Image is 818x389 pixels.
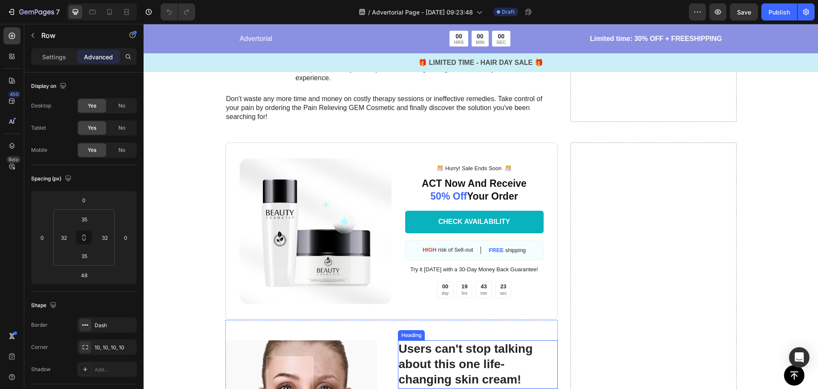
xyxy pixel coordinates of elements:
[118,146,125,154] span: No
[730,3,758,20] button: Save
[298,267,305,272] p: day
[76,213,93,226] input: 35px
[56,7,60,17] p: 7
[76,250,93,262] input: 35px
[88,146,96,154] span: Yes
[31,146,47,154] div: Mobile
[98,231,111,244] input: 32px
[41,30,114,41] p: Row
[31,102,51,110] div: Desktop
[8,91,20,98] div: 450
[737,9,751,16] span: Save
[769,8,790,17] div: Publish
[279,223,293,229] strong: HIGH
[84,52,113,61] p: Advanced
[372,8,473,17] span: Advertorial Page - [DATE] 09:23:48
[95,322,135,329] div: Dash
[31,81,68,92] div: Display on
[298,259,305,267] div: 00
[118,102,125,110] span: No
[31,173,73,185] div: Spacing (px)
[42,52,66,61] p: Settings
[345,223,360,229] strong: FREE
[58,231,70,244] input: 32px
[119,231,132,244] input: 0
[144,24,818,389] iframe: Design area
[6,156,20,163] div: Beta
[337,259,343,267] div: 43
[88,124,96,132] span: Yes
[761,3,797,20] button: Publish
[345,224,382,229] p: shipping
[318,259,324,267] div: 19
[75,269,92,282] input: 48
[118,124,125,132] span: No
[502,8,515,16] span: Draft
[254,316,414,365] h3: Users can't stop talking about this one life-changing skin cream!
[357,259,363,267] div: 23
[88,102,96,110] span: Yes
[95,366,135,374] div: Add...
[318,267,324,272] p: hrs
[262,242,399,250] p: Try it [DATE] with a 30-Day Money Back Guarantee!
[789,347,809,368] div: Open Intercom Messenger
[161,3,195,20] div: Undo/Redo
[262,153,400,180] h2: ACT Now And Receive Your Order
[95,344,135,351] div: 10, 10, 10, 10
[75,194,92,206] input: 0
[31,343,48,351] div: Corner
[36,231,49,244] input: 0
[368,8,370,17] span: /
[295,194,367,203] div: CHECK AVAILABILITY
[287,167,323,178] span: 50% Off
[31,300,58,311] div: Shape
[337,267,343,272] p: min
[31,366,51,373] div: Shadow
[256,308,279,315] div: Heading
[279,223,330,230] p: risk of Sell-out
[3,3,63,20] button: 7
[357,267,363,272] p: sec
[262,141,399,148] p: ️🎊 Hurry! Sale Ends Soon ️🎊
[31,321,48,329] div: Border
[262,187,400,209] a: CHECK AVAILABILITY
[31,124,46,132] div: Tablet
